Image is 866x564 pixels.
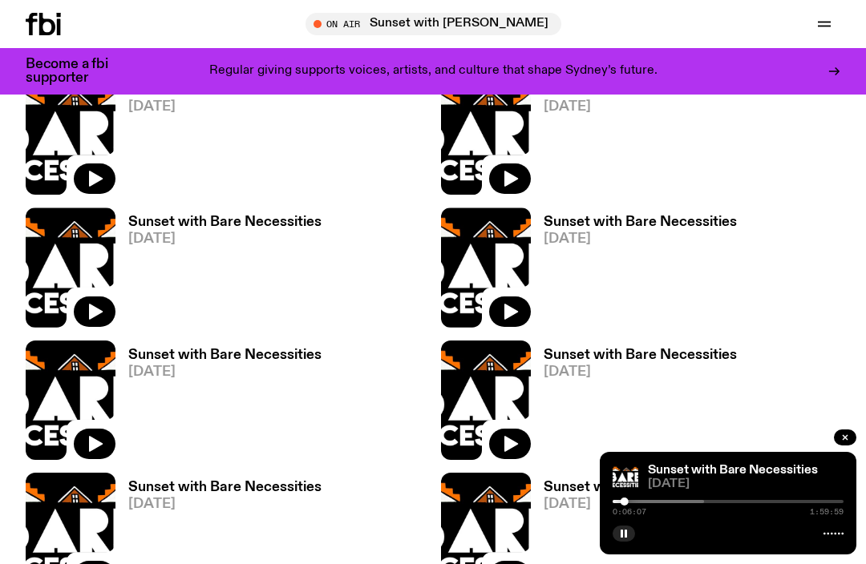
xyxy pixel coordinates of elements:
h3: Sunset with Bare Necessities [128,481,322,494]
span: [DATE] [544,100,737,114]
h3: Sunset with Bare Necessities [544,481,737,494]
span: [DATE] [128,100,322,114]
a: Sunset with Bare Necessities[DATE] [115,216,322,327]
button: On AirSunset with [PERSON_NAME] [306,13,561,35]
p: Regular giving supports voices, artists, and culture that shape Sydney’s future. [209,64,658,79]
img: Bare Necessities [26,75,115,195]
a: Sunset with Bare Necessities[DATE] [115,348,322,460]
span: [DATE] [544,365,737,379]
span: [DATE] [544,232,737,246]
h3: Sunset with Bare Necessities [128,348,322,362]
span: [DATE] [128,365,322,379]
a: Sunset with Bare Necessities [648,464,818,477]
h3: Sunset with Bare Necessities [544,216,737,229]
h3: Sunset with Bare Necessities [128,216,322,229]
span: 0:06:07 [613,508,646,516]
h3: Sunset with Bare Necessities [544,348,737,362]
span: [DATE] [128,498,322,511]
img: Bare Necessities [613,465,638,490]
img: Bare Necessities [441,75,531,195]
span: [DATE] [128,232,322,246]
a: Sunset with Bare Necessities[DATE] [531,83,737,195]
img: Bare Necessities [441,340,531,460]
img: Bare Necessities [26,207,115,327]
a: Sunset with Bare Necessities[DATE] [115,83,322,195]
span: [DATE] [544,498,737,511]
a: Sunset with Bare Necessities[DATE] [531,216,737,327]
img: Bare Necessities [441,207,531,327]
h3: Become a fbi supporter [26,58,128,85]
span: 1:59:59 [810,508,844,516]
span: [DATE] [648,478,844,490]
img: Bare Necessities [26,340,115,460]
a: Sunset with Bare Necessities[DATE] [531,348,737,460]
